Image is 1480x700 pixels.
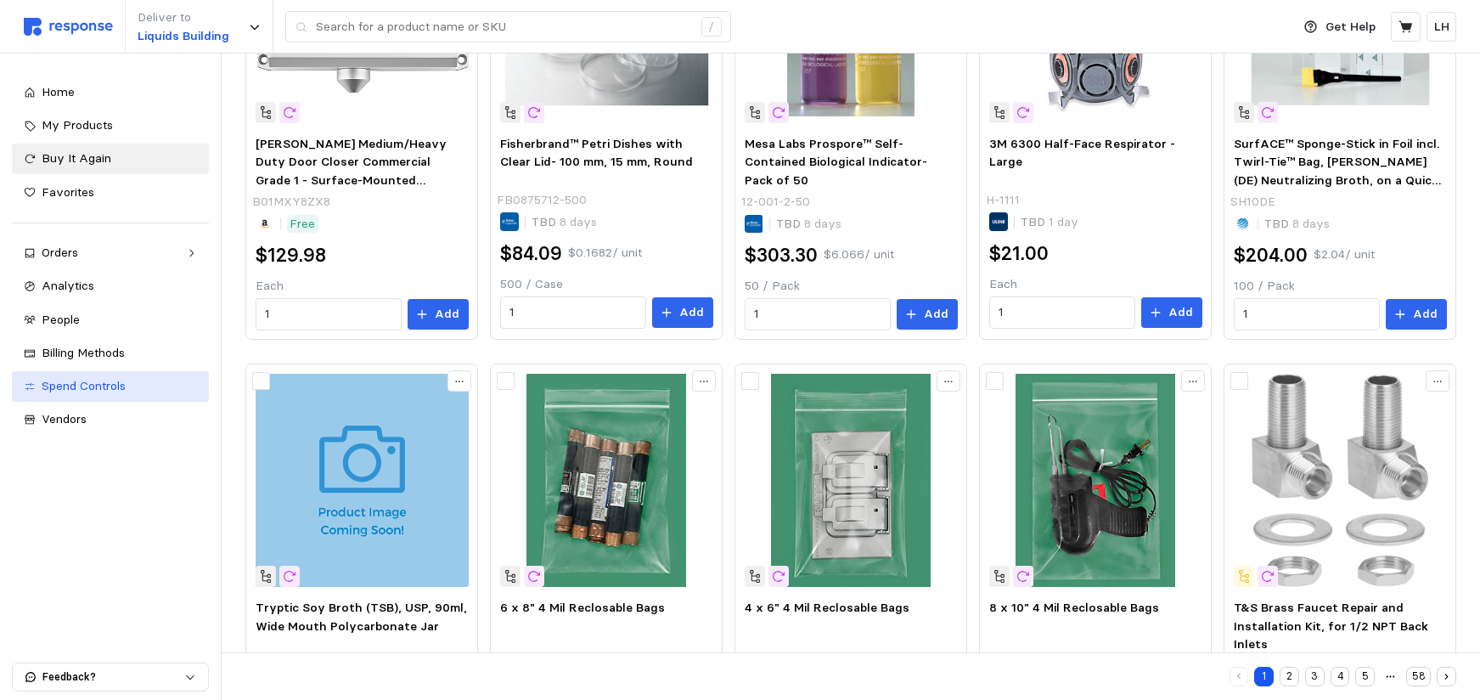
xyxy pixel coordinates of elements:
p: Add [1168,303,1193,322]
p: B01MXY8ZX8 [252,193,330,212]
span: Analytics [42,278,94,293]
p: $0.1682 / unit [568,244,642,262]
span: 6 x 8" 4 Mil Reclosable Bags [500,600,665,615]
div: Orders [42,244,179,262]
p: Liquids Building [138,27,229,46]
span: Home [42,84,75,99]
button: Get Help [1294,11,1386,43]
a: Favorites [12,178,209,208]
span: Tryptic Soy Broth (TSB), USP, 90ml, Wide Mouth Polycarbonate Jar [256,600,467,634]
span: SurfACE™ Sponge-Stick in Foil incl. Twirl-Tie™ Bag, [PERSON_NAME] (DE) Neutralizing Broth, on a Q... [1234,136,1441,206]
button: Add [652,297,713,328]
span: T&S Brass Faucet Repair and Installation Kit, for 1/2 NPT Back Inlets [1234,600,1428,652]
h2: $303.30 [745,242,818,268]
span: 4 x 6" 4 Mil Reclosable Bags [745,600,909,615]
span: Fisherbrand™ Petri Dishes with Clear Lid- 100 mm, 15 mm, Round [500,136,693,170]
a: Orders [12,238,209,268]
button: Add [408,299,469,330]
p: FB0875712-500 [497,191,587,210]
span: Mesa Labs Prospore™ Self-Contained Biological Indicator- Pack of 50 [745,136,927,188]
input: Qty [1243,299,1370,330]
span: Billing Methods [42,345,125,360]
img: svg%3e [24,18,113,36]
span: Favorites [42,184,94,200]
button: 4 [1331,667,1350,686]
p: TBD [1021,213,1078,232]
input: Qty [999,297,1125,328]
img: u133_1.jpg [256,374,469,587]
p: 500 / Case [500,275,713,294]
img: S-1302 [745,374,958,587]
button: Add [897,299,958,330]
h2: $84.09 [500,240,562,267]
a: Billing Methods [12,338,209,369]
p: TBD [1264,215,1330,234]
p: TBD [776,215,841,234]
span: [PERSON_NAME] Medium/Heavy Duty Door Closer Commercial Grade 1 - Surface-Mounted Commercial Autom... [256,136,464,262]
img: S-1713 [989,374,1202,587]
input: Qty [265,299,391,330]
span: 8 days [801,216,841,231]
span: My Products [42,117,113,133]
a: Home [12,77,209,108]
span: Buy It Again [42,150,111,166]
a: Vendors [12,404,209,435]
p: $6.066 / unit [824,246,894,264]
span: 3M 6300 Half-Face Respirator - Large [989,136,1175,170]
button: Add [1386,299,1447,330]
p: 12-001-2-50 [741,193,810,212]
button: 5 [1355,667,1375,686]
input: Qty [754,299,881,330]
a: People [12,305,209,336]
h2: $129.98 [256,242,326,268]
button: 58 [1406,667,1431,686]
a: Analytics [12,271,209,302]
p: TBD [532,213,597,232]
span: People [42,312,80,327]
span: 1 day [1045,214,1078,229]
button: 3 [1305,667,1325,686]
span: Vendors [42,411,87,426]
p: Add [435,305,459,324]
p: Each [989,275,1202,294]
img: S-1711 [500,374,713,587]
a: My Products [12,110,209,141]
a: Spend Controls [12,371,209,402]
p: Each [256,277,469,296]
p: Free [290,215,315,234]
p: Add [679,303,704,322]
p: Feedback? [42,669,184,685]
button: Add [1141,297,1202,328]
p: Add [1413,305,1438,324]
p: Deliver to [138,8,229,27]
p: H-1111 [986,191,1020,210]
p: 100 / Pack [1234,277,1447,296]
button: LH [1427,12,1456,42]
img: 3773n11-@4x_637164253718775948.png [1234,374,1447,587]
span: Spend Controls [42,378,126,393]
button: 2 [1280,667,1299,686]
h2: $204.00 [1234,242,1308,268]
button: Feedback? [13,663,208,691]
input: Qty [509,297,636,328]
input: Search for a product name or SKU [316,12,692,42]
a: Buy It Again [12,144,209,174]
p: LH [1434,18,1449,37]
p: $2.04 / unit [1314,246,1375,264]
div: / [701,17,722,37]
span: 8 days [556,214,597,229]
h2: $21.00 [989,240,1049,267]
p: SH10DE [1230,193,1275,212]
p: Get Help [1325,18,1376,37]
button: 1 [1254,667,1274,686]
span: 8 x 10" 4 Mil Reclosable Bags [989,600,1159,615]
p: Add [924,305,948,324]
span: 8 days [1289,216,1330,231]
p: 50 / Pack [745,277,958,296]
